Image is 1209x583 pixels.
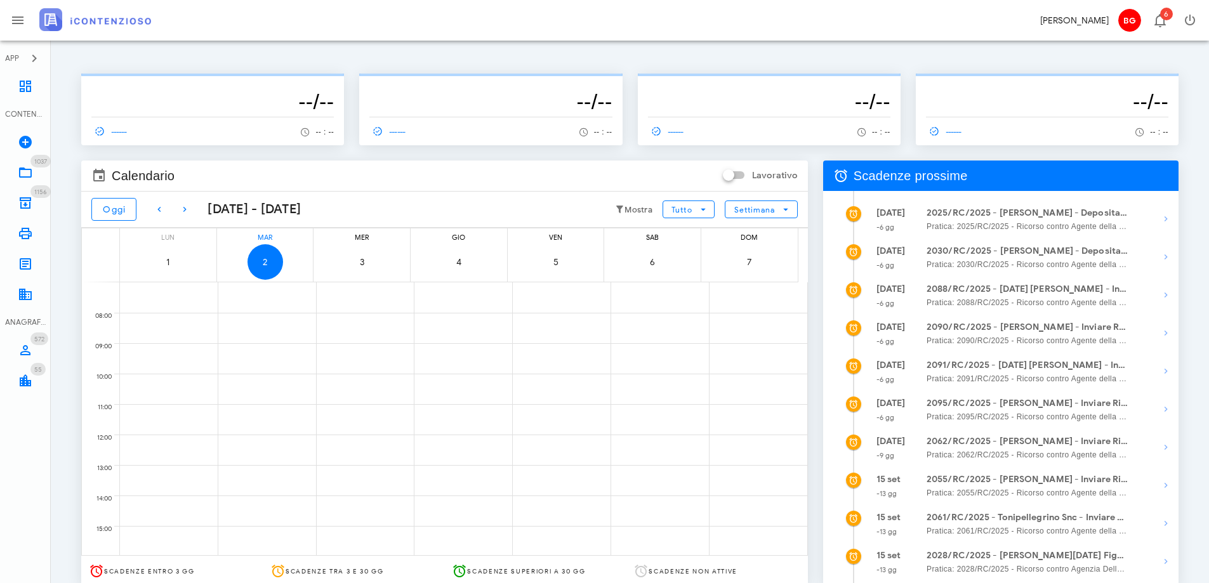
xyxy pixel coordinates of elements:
[1153,473,1179,498] button: Mostra dettagli
[34,365,42,374] span: 55
[82,492,114,506] div: 14:00
[120,228,216,244] div: lun
[876,512,901,523] strong: 15 set
[927,334,1128,347] span: Pratica: 2090/RC/2025 - Ricorso contro Agente della Riscossione - prov. di [GEOGRAPHIC_DATA]
[927,372,1128,385] span: Pratica: 2091/RC/2025 - Ricorso contro Agente della Riscossione - prov. di [GEOGRAPHIC_DATA]
[927,525,1128,537] span: Pratica: 2061/RC/2025 - Ricorso contro Agente della Riscossione - prov. di [GEOGRAPHIC_DATA]
[927,206,1128,220] strong: 2025/RC/2025 - [PERSON_NAME] - Deposita la Costituzione in [GEOGRAPHIC_DATA]
[594,128,612,136] span: -- : --
[1040,14,1109,27] div: [PERSON_NAME]
[876,474,901,485] strong: 15 set
[538,257,574,268] span: 5
[369,79,612,89] p: --------------
[635,257,670,268] span: 6
[315,128,334,136] span: -- : --
[876,413,895,422] small: -6 gg
[1153,206,1179,232] button: Mostra dettagli
[732,244,767,280] button: 7
[876,223,895,232] small: -6 gg
[876,436,906,447] strong: [DATE]
[102,204,126,215] span: Oggi
[1153,320,1179,346] button: Mostra dettagli
[248,257,283,268] span: 2
[508,228,604,244] div: ven
[732,257,767,268] span: 7
[197,200,301,219] div: [DATE] - [DATE]
[734,205,776,214] span: Settimana
[927,396,1128,410] strong: 2095/RC/2025 - [PERSON_NAME] - Inviare Ricorso
[369,126,406,137] span: ------
[927,473,1128,487] strong: 2055/RC/2025 - [PERSON_NAME] - Inviare Ricorso
[927,244,1128,258] strong: 2030/RC/2025 - [PERSON_NAME] - Deposita la Costituzione in [GEOGRAPHIC_DATA]
[876,565,897,574] small: -13 gg
[286,567,384,575] span: Scadenze tra 3 e 30 gg
[82,339,114,353] div: 09:00
[30,155,51,167] span: Distintivo
[876,337,895,346] small: -6 gg
[876,207,906,218] strong: [DATE]
[604,228,701,244] div: sab
[752,169,798,182] label: Lavorativo
[369,89,612,114] h3: --/--
[344,244,380,280] button: 3
[926,122,968,140] a: ------
[876,299,895,308] small: -6 gg
[649,567,737,575] span: Scadenze non attive
[876,451,895,460] small: -9 gg
[248,244,283,280] button: 2
[927,410,1128,423] span: Pratica: 2095/RC/2025 - Ricorso contro Agente della Riscossione - prov. di [GEOGRAPHIC_DATA]
[927,258,1128,271] span: Pratica: 2030/RC/2025 - Ricorso contro Agente della Riscossione - prov. di [GEOGRAPHIC_DATA], Age...
[82,553,114,567] div: 16:00
[927,220,1128,233] span: Pratica: 2025/RC/2025 - Ricorso contro Agente della Riscossione - prov. di [GEOGRAPHIC_DATA]
[369,122,411,140] a: ------
[927,549,1128,563] strong: 2028/RC/2025 - [PERSON_NAME][DATE] Figura - Deposita la Costituzione in Giudizio
[1160,8,1173,20] span: Distintivo
[82,461,114,475] div: 13:00
[927,435,1128,449] strong: 2062/RC/2025 - [PERSON_NAME] - Inviare Ricorso
[927,296,1128,309] span: Pratica: 2088/RC/2025 - Ricorso contro Agente della Riscossione - prov. di [GEOGRAPHIC_DATA]
[1153,435,1179,460] button: Mostra dettagli
[927,358,1128,372] strong: 2091/RC/2025 - [DATE] [PERSON_NAME] - Inviare Ricorso
[648,126,685,137] span: ------
[876,375,895,384] small: -6 gg
[1114,5,1144,36] button: BG
[30,363,46,376] span: Distintivo
[876,246,906,256] strong: [DATE]
[876,360,906,370] strong: [DATE]
[725,200,798,218] button: Settimana
[635,244,670,280] button: 6
[82,400,114,414] div: 11:00
[1153,244,1179,270] button: Mostra dettagli
[876,322,906,332] strong: [DATE]
[217,228,314,244] div: mar
[91,126,128,137] span: ------
[344,257,380,268] span: 3
[854,166,968,186] span: Scadenze prossime
[876,489,897,498] small: -13 gg
[926,89,1168,114] h3: --/--
[876,284,906,294] strong: [DATE]
[82,370,114,384] div: 10:00
[91,122,133,140] a: ------
[104,567,195,575] span: Scadenze entro 3 gg
[1153,358,1179,384] button: Mostra dettagli
[34,157,47,166] span: 1037
[1153,549,1179,574] button: Mostra dettagli
[648,89,890,114] h3: --/--
[876,550,901,561] strong: 15 set
[82,431,114,445] div: 12:00
[1144,5,1175,36] button: Distintivo
[876,261,895,270] small: -6 gg
[1153,396,1179,422] button: Mostra dettagli
[5,317,46,328] div: ANAGRAFICA
[927,487,1128,499] span: Pratica: 2055/RC/2025 - Ricorso contro Agente della Riscossione - prov. di Ragusa
[1150,128,1168,136] span: -- : --
[648,122,690,140] a: ------
[927,320,1128,334] strong: 2090/RC/2025 - [PERSON_NAME] - Inviare Ricorso
[34,188,47,196] span: 1156
[82,522,114,536] div: 15:00
[467,567,585,575] span: Scadenze superiori a 30 gg
[91,89,334,114] h3: --/--
[441,257,477,268] span: 4
[5,108,46,120] div: CONTENZIOSO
